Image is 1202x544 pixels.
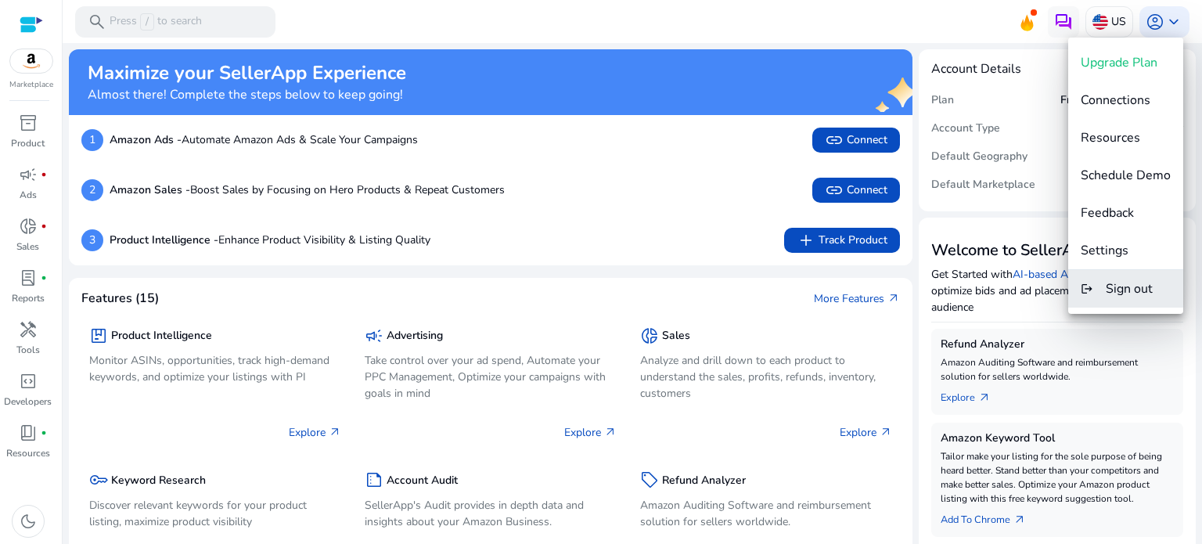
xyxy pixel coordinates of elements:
span: Connections [1081,92,1150,109]
span: Sign out [1106,280,1153,297]
mat-icon: logout [1081,279,1093,298]
span: Settings [1081,242,1128,259]
span: Feedback [1081,204,1134,222]
span: Upgrade Plan [1081,54,1157,71]
span: Schedule Demo [1081,167,1171,184]
span: Resources [1081,129,1140,146]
